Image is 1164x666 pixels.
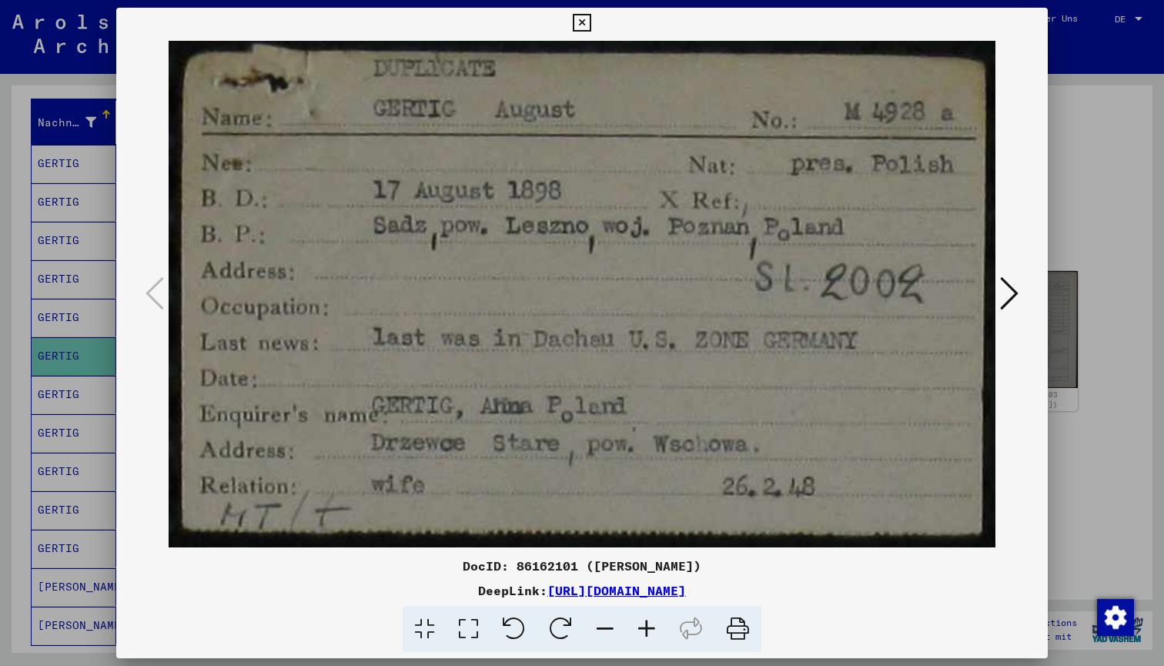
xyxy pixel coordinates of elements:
div: Zustimmung ändern [1096,598,1133,635]
img: Zustimmung ändern [1097,599,1134,636]
div: DeepLink: [116,581,1048,600]
div: DocID: 86162101 ([PERSON_NAME]) [116,557,1048,575]
a: [URL][DOMAIN_NAME] [547,583,686,598]
img: 001.jpg [169,38,995,551]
